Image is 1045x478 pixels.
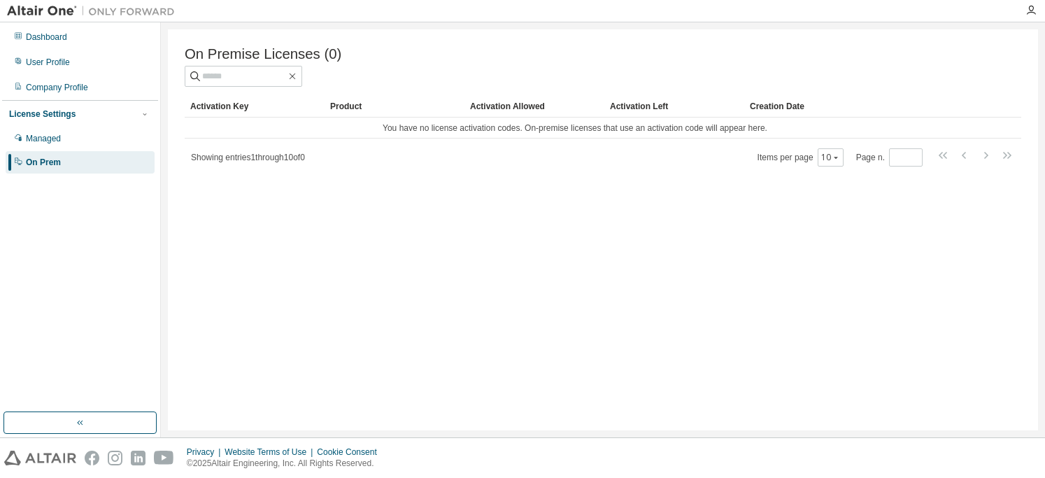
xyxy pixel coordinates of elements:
div: Dashboard [26,31,67,43]
img: linkedin.svg [131,451,145,465]
div: Activation Left [610,95,739,118]
p: © 2025 Altair Engineering, Inc. All Rights Reserved. [187,458,385,470]
span: Showing entries 1 through 10 of 0 [191,153,305,162]
div: User Profile [26,57,70,68]
div: Cookie Consent [317,447,385,458]
img: altair_logo.svg [4,451,76,465]
div: Website Terms of Use [225,447,317,458]
div: Activation Allowed [470,95,599,118]
img: facebook.svg [85,451,99,465]
img: youtube.svg [154,451,174,465]
img: Altair One [7,4,182,18]
div: Product [330,95,459,118]
td: You have no license activation codes. On-premise licenses that use an activation code will appear... [185,118,965,139]
span: Page n. [856,148,923,167]
div: Activation Key [190,95,319,118]
button: 10 [821,152,840,163]
div: On Prem [26,157,61,168]
div: Managed [26,133,61,144]
img: instagram.svg [108,451,122,465]
div: Creation Date [750,95,960,118]
div: License Settings [9,108,76,120]
div: Company Profile [26,82,88,93]
span: On Premise Licenses (0) [185,46,341,62]
span: Items per page [758,148,844,167]
div: Privacy [187,447,225,458]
